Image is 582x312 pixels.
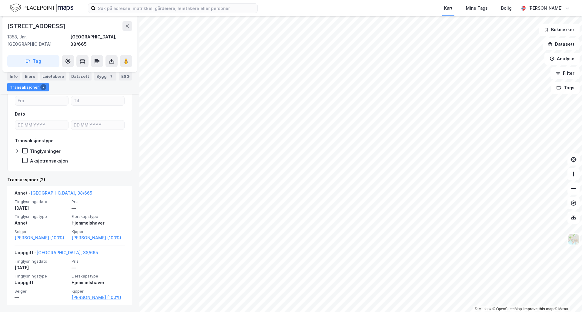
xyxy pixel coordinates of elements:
div: — [15,294,68,301]
input: DD.MM.YYYY [71,120,124,130]
img: logo.f888ab2527a4732fd821a326f86c7f29.svg [10,3,73,13]
div: Info [7,72,20,80]
button: Tags [551,82,580,94]
div: Bygg [94,72,116,80]
div: [STREET_ADDRESS] [7,21,67,31]
a: OpenStreetMap [493,307,522,311]
button: Filter [550,67,580,79]
span: Tinglysningstype [15,214,68,219]
div: ESG [119,72,132,80]
a: [PERSON_NAME] (100%) [15,234,68,241]
button: Tag [7,55,59,67]
div: 1 [108,73,114,79]
input: Til [71,96,124,105]
div: Kart [444,5,453,12]
a: [GEOGRAPHIC_DATA], 38/665 [31,190,92,195]
div: [PERSON_NAME] [528,5,563,12]
div: Uoppgitt [15,279,68,286]
div: Dato [15,110,25,118]
div: Uoppgitt - [15,249,98,259]
a: [GEOGRAPHIC_DATA], 38/665 [36,250,98,255]
div: — [72,264,125,271]
div: Mine Tags [466,5,488,12]
div: 2 [40,84,46,90]
div: Aksjetransaksjon [30,158,68,164]
div: [DATE] [15,205,68,212]
a: [PERSON_NAME] (100%) [72,294,125,301]
iframe: Chat Widget [552,283,582,312]
span: Kjøper [72,229,125,234]
input: DD.MM.YYYY [15,120,68,130]
div: 1358, Jar, [GEOGRAPHIC_DATA] [7,33,70,48]
span: Selger [15,229,68,234]
span: Tinglysningsdato [15,199,68,204]
div: [DATE] [15,264,68,271]
a: Mapbox [475,307,491,311]
img: Z [568,234,579,245]
div: — [72,205,125,212]
span: Tinglysningstype [15,274,68,279]
a: [PERSON_NAME] (100%) [72,234,125,241]
button: Datasett [543,38,580,50]
div: Annet - [15,189,92,199]
div: Transaksjoner [7,83,49,91]
div: [GEOGRAPHIC_DATA], 38/665 [70,33,132,48]
input: Søk på adresse, matrikkel, gårdeiere, leietakere eller personer [95,4,257,13]
a: Improve this map [523,307,554,311]
div: Transaksjonstype [15,137,54,144]
div: Eiere [22,72,38,80]
div: Datasett [69,72,92,80]
div: Leietakere [40,72,66,80]
div: Tinglysninger [30,148,61,154]
div: Hjemmelshaver [72,219,125,227]
button: Bokmerker [539,24,580,36]
span: Eierskapstype [72,274,125,279]
div: Annet [15,219,68,227]
input: Fra [15,96,68,105]
span: Selger [15,289,68,294]
button: Analyse [544,53,580,65]
div: Kontrollprogram for chat [552,283,582,312]
div: Bolig [501,5,512,12]
span: Kjøper [72,289,125,294]
span: Tinglysningsdato [15,259,68,264]
div: Transaksjoner (2) [7,176,132,183]
span: Pris [72,199,125,204]
div: Hjemmelshaver [72,279,125,286]
span: Eierskapstype [72,214,125,219]
span: Pris [72,259,125,264]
